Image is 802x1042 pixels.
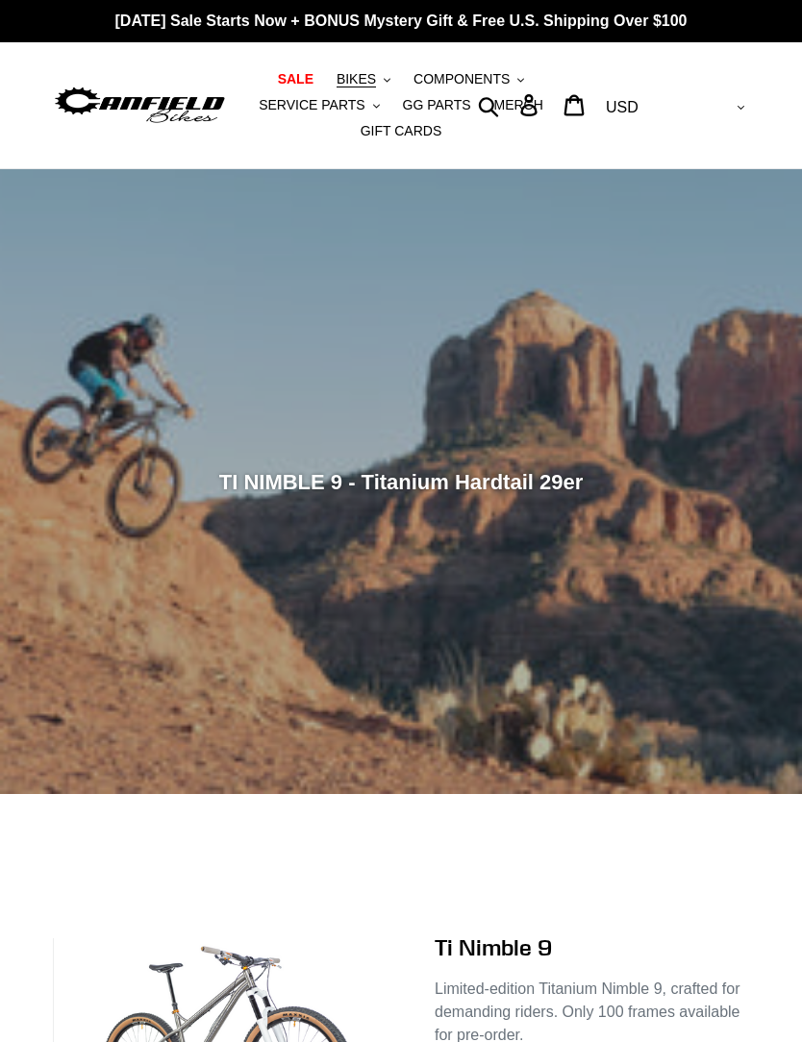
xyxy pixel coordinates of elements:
button: COMPONENTS [404,66,534,92]
button: SERVICE PARTS [249,92,388,118]
a: GIFT CARDS [351,118,452,144]
span: SALE [278,71,313,87]
span: SERVICE PARTS [259,97,364,113]
button: BIKES [327,66,400,92]
span: GG PARTS [403,97,471,113]
span: BIKES [337,71,376,87]
a: GG PARTS [393,92,481,118]
a: SALE [268,66,323,92]
img: Canfield Bikes [53,84,227,127]
span: TI NIMBLE 9 - Titanium Hardtail 29er [219,470,584,494]
h2: Ti Nimble 9 [435,933,749,961]
span: COMPONENTS [414,71,510,87]
span: GIFT CARDS [361,123,442,139]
